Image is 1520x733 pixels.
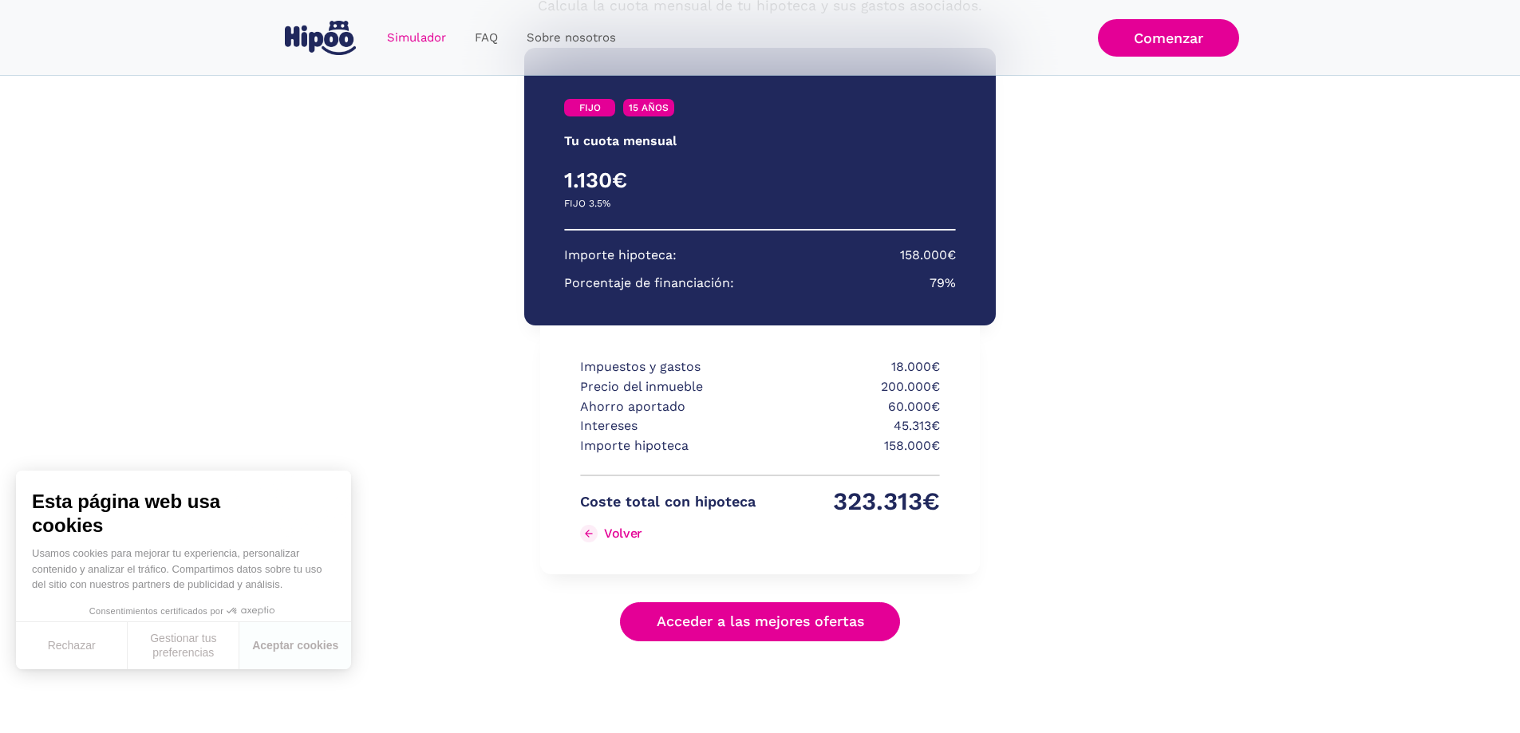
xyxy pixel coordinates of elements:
div: Simulador Form success [401,32,1119,672]
p: Intereses [580,416,756,436]
p: 18.000€ [764,357,940,377]
p: 200.000€ [764,377,940,397]
a: home [282,14,360,61]
p: Porcentaje de financiación: [564,274,734,294]
a: Simulador [373,22,460,53]
p: Coste total con hipoteca [580,492,756,512]
p: Importe hipoteca: [564,246,677,266]
p: 158.000€ [900,246,956,266]
p: Impuestos y gastos [580,357,756,377]
a: Sobre nosotros [512,22,630,53]
p: 79% [930,274,956,294]
p: Tu cuota mensual [564,132,677,152]
a: FIJO [564,99,615,116]
h4: 1.130€ [564,167,760,194]
p: 45.313€ [764,416,940,436]
a: FAQ [460,22,512,53]
p: Precio del inmueble [580,377,756,397]
p: FIJO 3.5% [564,194,610,214]
div: Volver [604,526,642,541]
p: 158.000€ [764,436,940,456]
a: Volver [580,521,756,546]
p: Importe hipoteca [580,436,756,456]
a: Comenzar [1098,19,1239,57]
p: 60.000€ [764,397,940,417]
p: 323.313€ [764,492,940,512]
a: 15 AÑOS [623,99,674,116]
p: Ahorro aportado [580,397,756,417]
a: Acceder a las mejores ofertas [620,602,901,641]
